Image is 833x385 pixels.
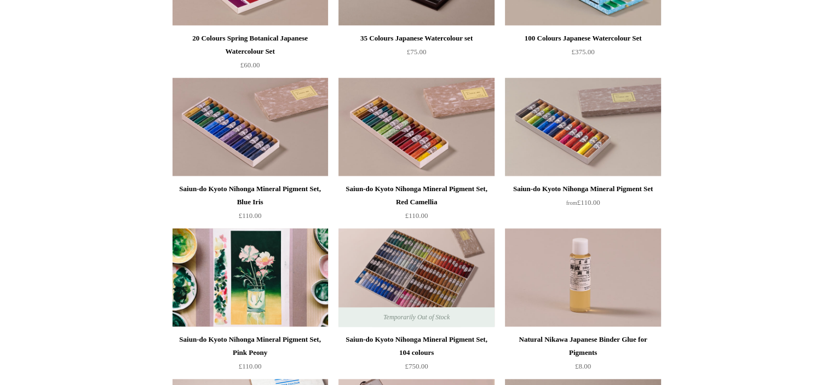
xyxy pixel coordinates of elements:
span: £8.00 [575,362,591,370]
img: Saiun-do Kyoto Nihonga Mineral Pigment Set, Red Camellia [338,78,494,176]
a: 20 Colours Spring Botanical Japanese Watercolour Set £60.00 [173,32,328,77]
div: Saiun-do Kyoto Nihonga Mineral Pigment Set, Red Camellia [341,182,491,209]
img: Saiun-do Kyoto Nihonga Mineral Pigment Set, 104 colours [338,228,494,327]
a: Natural Nikawa Japanese Binder Glue for Pigments £8.00 [505,333,660,378]
span: Temporarily Out of Stock [372,307,461,327]
a: Saiun-do Kyoto Nihonga Mineral Pigment Set, 104 colours £750.00 [338,333,494,378]
a: Saiun-do Kyoto Nihonga Mineral Pigment Set, Blue Iris £110.00 [173,182,328,227]
img: Natural Nikawa Japanese Binder Glue for Pigments [505,228,660,327]
span: from [566,200,577,206]
div: Saiun-do Kyoto Nihonga Mineral Pigment Set, Pink Peony [175,333,325,359]
span: £110.00 [566,198,600,206]
div: Natural Nikawa Japanese Binder Glue for Pigments [508,333,658,359]
div: 100 Colours Japanese Watercolour Set [508,32,658,45]
span: £110.00 [405,211,428,220]
a: 100 Colours Japanese Watercolour Set £375.00 [505,32,660,77]
span: £375.00 [571,48,594,56]
a: Saiun-do Kyoto Nihonga Mineral Pigment Set, 104 colours Saiun-do Kyoto Nihonga Mineral Pigment Se... [338,228,494,327]
a: 35 Colours Japanese Watercolour set £75.00 [338,32,494,77]
div: Saiun-do Kyoto Nihonga Mineral Pigment Set [508,182,658,196]
div: 20 Colours Spring Botanical Japanese Watercolour Set [175,32,325,58]
img: Saiun-do Kyoto Nihonga Mineral Pigment Set, Blue Iris [173,78,328,176]
img: Saiun-do Kyoto Nihonga Mineral Pigment Set, Pink Peony [173,228,328,327]
span: £75.00 [407,48,427,56]
a: Saiun-do Kyoto Nihonga Mineral Pigment Set, Red Camellia £110.00 [338,182,494,227]
img: Saiun-do Kyoto Nihonga Mineral Pigment Set [505,78,660,176]
span: £110.00 [239,362,262,370]
a: Natural Nikawa Japanese Binder Glue for Pigments Natural Nikawa Japanese Binder Glue for Pigments [505,228,660,327]
a: Saiun-do Kyoto Nihonga Mineral Pigment Set, Red Camellia Saiun-do Kyoto Nihonga Mineral Pigment S... [338,78,494,176]
a: Saiun-do Kyoto Nihonga Mineral Pigment Set, Pink Peony £110.00 [173,333,328,378]
div: Saiun-do Kyoto Nihonga Mineral Pigment Set, 104 colours [341,333,491,359]
a: Saiun-do Kyoto Nihonga Mineral Pigment Set, Blue Iris Saiun-do Kyoto Nihonga Mineral Pigment Set,... [173,78,328,176]
a: Saiun-do Kyoto Nihonga Mineral Pigment Set Saiun-do Kyoto Nihonga Mineral Pigment Set [505,78,660,176]
span: £110.00 [239,211,262,220]
div: 35 Colours Japanese Watercolour set [341,32,491,45]
span: £60.00 [240,61,260,69]
a: Saiun-do Kyoto Nihonga Mineral Pigment Set, Pink Peony Saiun-do Kyoto Nihonga Mineral Pigment Set... [173,228,328,327]
a: Saiun-do Kyoto Nihonga Mineral Pigment Set from£110.00 [505,182,660,227]
div: Saiun-do Kyoto Nihonga Mineral Pigment Set, Blue Iris [175,182,325,209]
span: £750.00 [405,362,428,370]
